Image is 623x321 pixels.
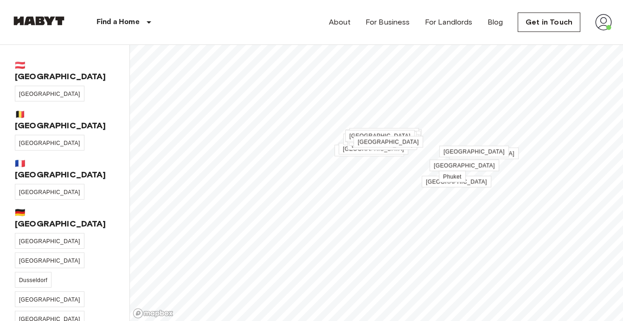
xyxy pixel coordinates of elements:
[15,184,84,200] a: [GEOGRAPHIC_DATA]
[347,133,417,143] div: Map marker
[19,238,80,245] span: [GEOGRAPHIC_DATA]
[349,133,411,139] span: [GEOGRAPHIC_DATA]
[343,135,413,145] div: Map marker
[15,158,115,180] span: 🇫🇷 [GEOGRAPHIC_DATA]
[349,130,419,139] div: Map marker
[345,132,415,141] div: Map marker
[133,308,173,319] a: Mapbox logo
[11,16,67,25] img: Habyt
[19,189,80,195] span: [GEOGRAPHIC_DATA]
[426,179,487,185] span: [GEOGRAPHIC_DATA]
[349,128,419,140] a: [GEOGRAPHIC_DATA]
[449,149,519,159] div: Map marker
[366,17,410,28] a: For Business
[343,134,413,145] a: [GEOGRAPHIC_DATA]
[434,163,495,169] span: [GEOGRAPHIC_DATA]
[439,147,509,157] div: Map marker
[595,14,612,31] img: avatar
[349,136,418,145] div: Map marker
[355,134,417,140] span: [GEOGRAPHIC_DATA]
[439,172,466,182] div: Map marker
[422,176,491,188] a: [GEOGRAPHIC_DATA]
[19,277,47,283] span: Dusseldorf
[15,109,115,131] span: 🇧🇪 [GEOGRAPHIC_DATA]
[96,17,140,28] p: Find a Home
[443,149,505,155] span: [GEOGRAPHIC_DATA]
[19,258,80,264] span: [GEOGRAPHIC_DATA]
[334,145,404,157] a: [GEOGRAPHIC_DATA]
[329,17,351,28] a: About
[488,17,503,28] a: Blog
[15,60,115,82] span: 🇦🇹 [GEOGRAPHIC_DATA]
[430,160,499,171] a: [GEOGRAPHIC_DATA]
[439,171,466,183] a: Phuket
[15,207,115,229] span: 🇩🇪 [GEOGRAPHIC_DATA]
[15,272,51,288] a: Dusseldorf
[334,146,404,156] div: Map marker
[347,140,417,150] div: Map marker
[443,174,462,180] span: Phuket
[353,138,423,147] div: Map marker
[518,13,580,32] a: Get in Touch
[439,146,509,157] a: [GEOGRAPHIC_DATA]
[15,135,84,151] a: [GEOGRAPHIC_DATA]
[343,146,404,152] span: [GEOGRAPHIC_DATA]
[19,91,80,97] span: [GEOGRAPHIC_DATA]
[353,136,423,148] a: [GEOGRAPHIC_DATA]
[339,145,408,154] div: Map marker
[346,130,415,141] a: [GEOGRAPHIC_DATA]
[19,140,80,146] span: [GEOGRAPHIC_DATA]
[345,130,415,142] a: [GEOGRAPHIC_DATA]
[453,151,514,157] span: [GEOGRAPHIC_DATA]
[15,291,84,307] a: [GEOGRAPHIC_DATA]
[347,138,417,150] a: [GEOGRAPHIC_DATA]
[339,143,408,155] a: [GEOGRAPHIC_DATA]
[15,86,84,101] a: [GEOGRAPHIC_DATA]
[422,177,491,187] div: Map marker
[358,139,419,145] span: [GEOGRAPHIC_DATA]
[430,161,499,171] div: Map marker
[15,252,84,268] a: [GEOGRAPHIC_DATA]
[19,296,80,303] span: [GEOGRAPHIC_DATA]
[15,233,84,249] a: [GEOGRAPHIC_DATA]
[425,17,473,28] a: For Landlords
